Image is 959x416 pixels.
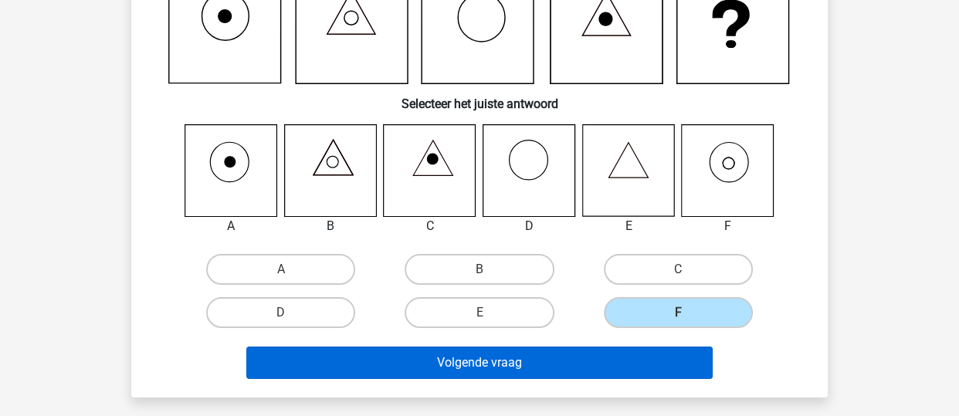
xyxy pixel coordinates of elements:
label: E [405,297,554,328]
div: B [273,217,389,235]
div: F [669,217,786,235]
label: D [206,297,355,328]
div: D [471,217,588,235]
label: C [604,254,753,285]
label: B [405,254,554,285]
div: C [371,217,488,235]
label: F [604,297,753,328]
button: Volgende vraag [246,347,713,379]
div: A [173,217,290,235]
label: A [206,254,355,285]
h6: Selecteer het juiste antwoord [156,84,803,111]
div: E [571,217,687,235]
